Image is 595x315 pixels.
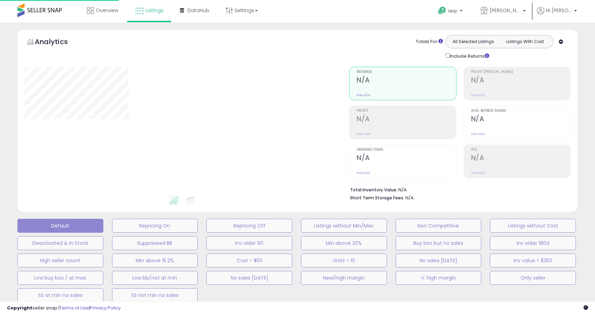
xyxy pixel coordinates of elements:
[17,219,103,233] button: Default
[350,187,397,193] b: Total Inventory Value:
[17,236,103,250] button: Deactivated & In Stock
[17,254,103,267] button: High seller count
[471,154,570,163] h2: N/A
[96,7,118,14] span: Overview
[145,7,164,14] span: Listings
[490,271,576,285] button: Only seller
[206,219,292,233] button: Repricing Off
[357,132,370,136] small: Prev: N/A
[396,254,482,267] button: No sales [DATE]
[471,171,485,175] small: Prev: N/A
[206,271,292,285] button: No sales [DATE]
[396,219,482,233] button: Non Competitive
[471,115,570,124] h2: N/A
[301,236,387,250] button: Min above 20%
[357,76,456,85] h2: N/A
[405,194,414,201] span: N/A
[112,288,198,302] button: SS not min no sales
[499,37,551,46] button: Listings With Cost
[490,7,521,14] span: [PERSON_NAME] & Co
[440,52,498,60] div: Include Returns
[112,271,198,285] button: Low bb/not at min
[537,7,577,23] a: Hi [PERSON_NAME]
[448,8,458,14] span: Help
[357,171,370,175] small: Prev: N/A
[112,219,198,233] button: Repricing On
[490,236,576,250] button: Inv older 180d
[438,6,446,15] i: Get Help
[447,37,499,46] button: All Selected Listings
[206,236,292,250] button: Inv older 90
[433,1,469,23] a: Help
[490,254,576,267] button: Inv value > $250
[112,254,198,267] button: Min above 15.2%
[471,148,570,152] span: ROI
[416,39,443,45] div: Totals For
[35,37,81,48] h5: Analytics
[396,271,482,285] button: V. high margin
[206,254,292,267] button: Cost > $50
[357,115,456,124] h2: N/A
[112,236,198,250] button: Suppressed BB
[301,254,387,267] button: Units > 10
[188,7,209,14] span: DataHub
[357,148,456,152] span: Ordered Items
[350,185,565,193] li: N/A
[17,271,103,285] button: Low buy box / at max
[471,76,570,85] h2: N/A
[301,271,387,285] button: New/high margin
[301,219,387,233] button: Listings without Min/Max
[490,219,576,233] button: Listings without Cost
[357,154,456,163] h2: N/A
[7,305,121,312] div: seller snap | |
[17,288,103,302] button: SS at min no sales
[546,7,572,14] span: Hi [PERSON_NAME]
[396,236,482,250] button: Buy box but no sales
[7,305,32,311] strong: Copyright
[357,109,456,113] span: Profit
[471,109,570,113] span: Avg. Buybox Share
[471,70,570,74] span: Profit [PERSON_NAME]
[471,132,485,136] small: Prev: N/A
[350,195,404,201] b: Short Term Storage Fees:
[471,93,485,97] small: Prev: N/A
[357,93,370,97] small: Prev: N/A
[357,70,456,74] span: Revenue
